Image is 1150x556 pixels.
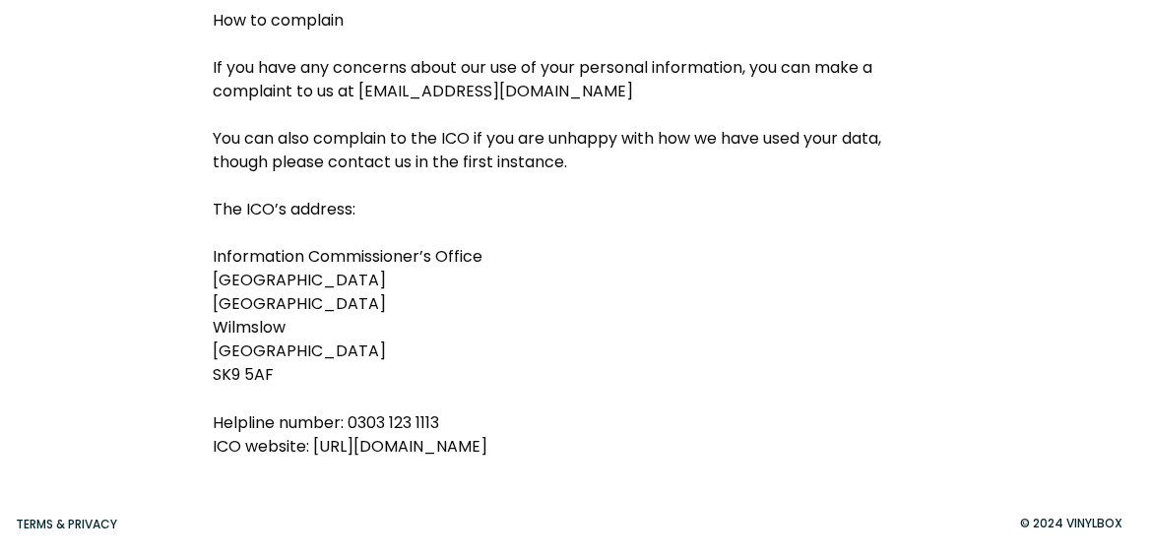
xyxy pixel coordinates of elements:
[213,9,937,32] p: How to complain
[213,410,937,458] p: Helpline number: 0303 123 1113 ⁠ICO website: [URL][DOMAIN_NAME]
[213,56,937,103] p: If you have any concerns about our use of your personal information, you can make a complaint to ...
[213,198,937,221] p: The ICO’s address:
[16,515,117,531] a: Terms & Privacy
[213,245,937,387] p: Information Commissioner’s Office ⁠[GEOGRAPHIC_DATA] ⁠[GEOGRAPHIC_DATA] ⁠Wilmslow ⁠[GEOGRAPHIC_DA...
[1008,514,1134,531] div: © 2024 VinylBox
[213,127,937,174] p: You can also complain to the ICO if you are unhappy with how we have used your data, though pleas...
